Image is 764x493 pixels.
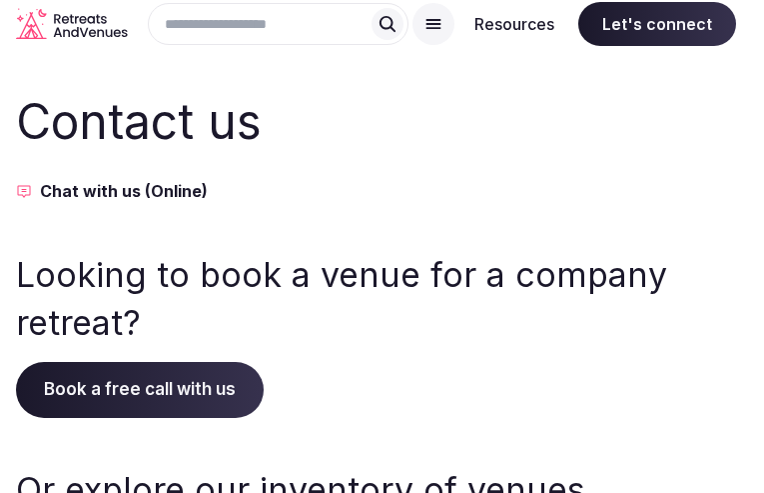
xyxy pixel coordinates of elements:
h3: Looking to book a venue for a company retreat? [16,251,748,346]
a: Book a free call with us [16,379,264,399]
span: Let's connect [578,2,736,46]
button: Chat with us (Online) [16,179,748,203]
svg: Retreats and Venues company logo [16,8,128,39]
button: Resources [458,2,570,46]
h2: Contact us [16,88,748,155]
span: Book a free call with us [16,362,264,418]
a: Visit the homepage [16,8,128,39]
